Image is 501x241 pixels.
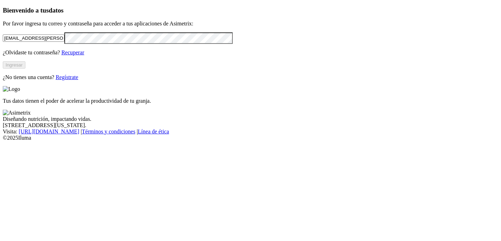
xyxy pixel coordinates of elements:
div: Visita : | | [3,129,498,135]
div: © 2025 Iluma [3,135,498,141]
img: Asimetrix [3,110,31,116]
p: Tus datos tienen el poder de acelerar la productividad de tu granja. [3,98,498,104]
h3: Bienvenido a tus [3,7,498,14]
span: datos [49,7,64,14]
a: Línea de ética [138,129,169,134]
button: Ingresar [3,61,25,69]
p: Por favor ingresa tu correo y contraseña para acceder a tus aplicaciones de Asimetrix: [3,21,498,27]
div: Diseñando nutrición, impactando vidas. [3,116,498,122]
input: Tu correo [3,34,64,42]
a: [URL][DOMAIN_NAME] [19,129,79,134]
img: Logo [3,86,20,92]
a: Términos y condiciones [82,129,135,134]
div: [STREET_ADDRESS][US_STATE]. [3,122,498,129]
a: Recuperar [61,49,84,55]
a: Regístrate [56,74,78,80]
p: ¿Olvidaste tu contraseña? [3,49,498,56]
p: ¿No tienes una cuenta? [3,74,498,80]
